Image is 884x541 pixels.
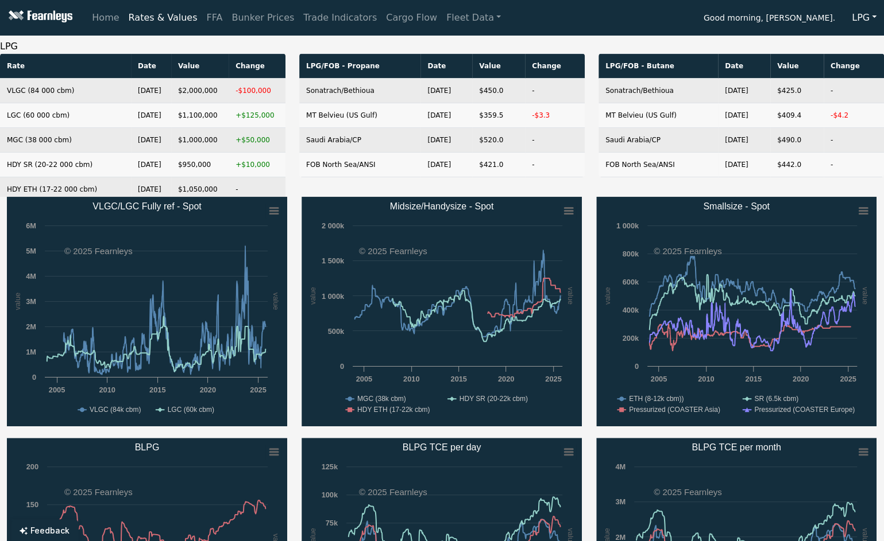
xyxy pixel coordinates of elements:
td: [DATE] [420,79,472,103]
td: MT Belvieu (US Gulf) [299,103,420,128]
td: Saudi Arabia/CP [299,128,420,153]
text: 2025 [545,375,561,383]
text: 1 000k [322,292,345,301]
text: 6M [26,221,36,230]
text: value [13,293,22,310]
td: Saudi Arabia/CP [599,128,718,153]
td: +$125,000 [229,103,285,128]
text: 200 [26,462,38,471]
text: 2020 [498,375,514,383]
td: $409.4 [770,103,824,128]
td: MT Belvieu (US Gulf) [599,103,718,128]
th: Change [824,54,884,79]
th: Value [171,54,229,79]
td: - [525,128,585,153]
td: $442.0 [770,153,824,177]
td: [DATE] [420,153,472,177]
td: [DATE] [718,128,770,153]
td: $950,000 [171,153,229,177]
text: BLPG TCE per month [692,442,781,452]
text: 2M [26,322,36,331]
text: © 2025 Fearnleys [654,246,722,256]
td: $490.0 [770,128,824,153]
text: © 2025 Fearnleys [359,246,427,256]
text: 2020 [793,375,809,383]
text: value [308,287,317,305]
svg: Smallsize - Spot [596,197,877,426]
th: LPG/FOB - Propane [299,54,420,79]
text: 4M [26,272,36,281]
a: Cargo Flow [381,6,442,29]
text: value [603,287,612,305]
text: 125k [322,462,338,471]
button: LPG [844,7,884,29]
td: - [525,79,585,103]
td: FOB North Sea/ANSI [299,153,420,177]
th: Value [472,54,525,79]
text: ETH (8-12k cbm)) [629,395,684,403]
td: [DATE] [131,128,171,153]
td: - [824,79,884,103]
td: -$100,000 [229,79,285,103]
a: FFA [202,6,227,29]
text: 2020 [200,386,216,394]
text: 2005 [356,375,372,383]
td: $359.5 [472,103,525,128]
text: value [272,293,280,310]
text: BLPG TCE per day [403,442,481,452]
td: [DATE] [718,153,770,177]
text: 2010 [403,375,419,383]
td: [DATE] [718,103,770,128]
th: Change [229,54,285,79]
text: BLPG [135,442,160,452]
td: - [525,153,585,177]
text: 2005 [49,386,65,394]
td: - [229,177,285,202]
td: +$10,000 [229,153,285,177]
text: Smallsize - Spot [703,201,770,211]
td: $425.0 [770,79,824,103]
a: Trade Indicators [299,6,381,29]
td: Sonatrach/Bethioua [299,79,420,103]
text: 1 500k [322,256,345,265]
a: Home [87,6,123,29]
td: +$50,000 [229,128,285,153]
td: $2,000,000 [171,79,229,103]
th: Value [770,54,824,79]
text: 400k [623,306,639,314]
td: $1,000,000 [171,128,229,153]
text: 75k [326,519,338,527]
text: 2010 [698,375,714,383]
text: 0 [635,362,639,371]
text: MGC (38k cbm) [357,395,406,403]
text: 500k [328,327,345,336]
text: SR (6.5k cbm) [754,395,798,403]
td: -$4.2 [824,103,884,128]
text: 3M [26,297,36,306]
text: value [861,287,870,305]
text: 2 000k [322,221,345,230]
text: 4M [615,462,626,471]
td: FOB North Sea/ANSI [599,153,718,177]
text: 1M [26,348,36,356]
td: [DATE] [131,103,171,128]
text: 2015 [149,386,165,394]
span: Good morning, [PERSON_NAME]. [704,9,835,29]
th: LPG/FOB - Butane [599,54,718,79]
th: Date [420,54,472,79]
text: © 2025 Fearnleys [359,487,427,497]
text: 2005 [651,375,667,383]
text: © 2025 Fearnleys [654,487,722,497]
text: 3M [615,497,626,506]
td: - [824,128,884,153]
td: [DATE] [131,79,171,103]
text: 5M [26,247,36,255]
text: 2025 [840,375,856,383]
td: -$3.3 [525,103,585,128]
a: Rates & Values [124,6,202,29]
td: $520.0 [472,128,525,153]
text: 2015 [450,375,466,383]
td: [DATE] [131,177,171,202]
text: VLGC/LGC Fully ref - Spot [92,201,202,211]
text: HDY SR (20-22k cbm) [460,395,528,403]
